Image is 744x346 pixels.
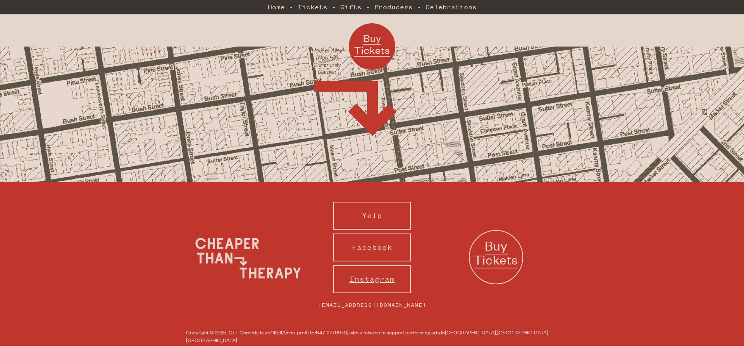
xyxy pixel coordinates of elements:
[267,329,287,336] span: 501(c)(3)
[333,234,411,261] a: Facebook
[445,329,497,336] span: [GEOGRAPHIC_DATA],
[186,329,558,344] small: Copyright © 2025. CTT Comedy is a non-profit (EIN 2776970) with a mission to support performing a...
[310,297,434,313] a: [EMAIL_ADDRESS][DOMAIN_NAME]
[354,31,390,57] span: Buy Tickets
[319,329,327,336] span: 47-
[469,230,523,284] a: Buy Tickets
[190,229,306,287] img: Cheaper Than Therapy
[333,202,411,230] a: Yelp
[333,265,411,293] a: Instagram
[349,23,395,70] a: Buy Tickets
[474,237,518,268] span: Buy Tickets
